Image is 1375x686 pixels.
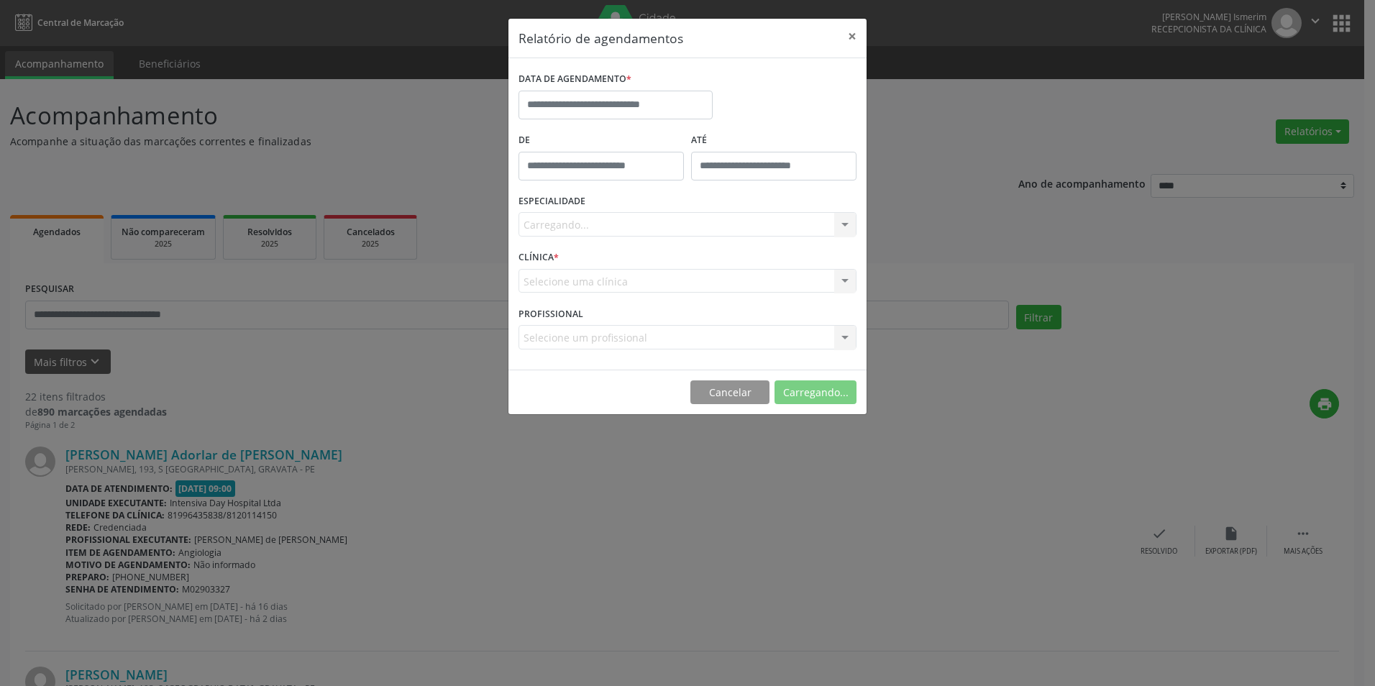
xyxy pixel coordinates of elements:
label: ESPECIALIDADE [519,191,585,213]
label: CLÍNICA [519,247,559,269]
button: Carregando... [775,380,856,405]
button: Cancelar [690,380,769,405]
h5: Relatório de agendamentos [519,29,683,47]
label: DATA DE AGENDAMENTO [519,68,631,91]
button: Close [838,19,867,54]
label: De [519,129,684,152]
label: ATÉ [691,129,856,152]
label: PROFISSIONAL [519,303,583,325]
